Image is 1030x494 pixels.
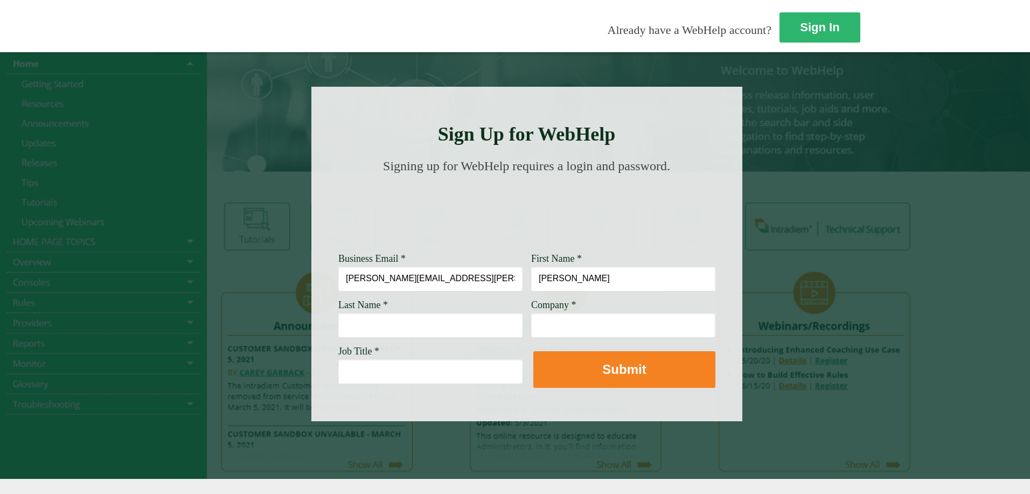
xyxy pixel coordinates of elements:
[608,23,771,37] span: Already have a WebHelp account?
[338,346,379,357] span: Job Title *
[383,159,670,173] span: Signing up for WebHelp requires a login and password.
[800,20,839,34] strong: Sign In
[531,300,576,310] span: Company *
[338,300,388,310] span: Last Name *
[345,184,709,238] img: Need Credentials? Sign up below. Have Credentials? Use the sign-in button.
[533,351,715,388] button: Submit
[602,362,646,377] strong: Submit
[338,253,406,264] span: Business Email *
[531,253,582,264] span: First Name *
[780,12,860,43] a: Sign In
[438,123,616,145] strong: Sign Up for WebHelp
